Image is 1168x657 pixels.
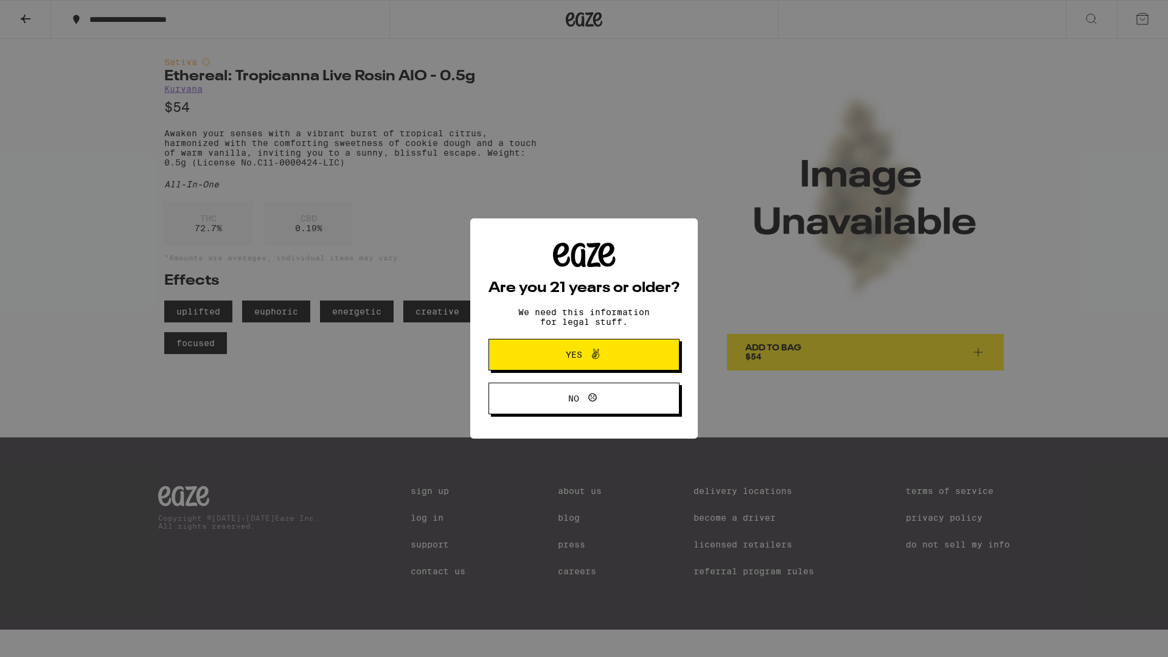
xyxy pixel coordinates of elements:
[488,339,680,370] button: Yes
[508,307,660,327] p: We need this information for legal stuff.
[488,383,680,414] button: No
[488,281,680,296] h2: Are you 21 years or older?
[568,394,579,403] span: No
[566,350,582,359] span: Yes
